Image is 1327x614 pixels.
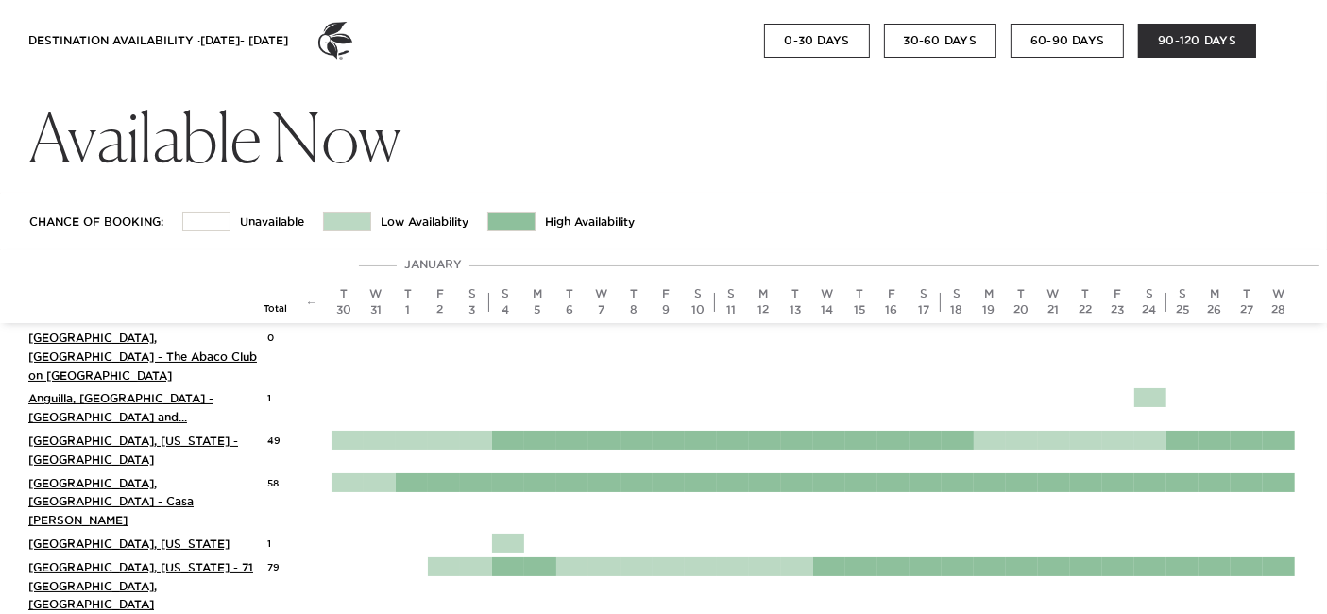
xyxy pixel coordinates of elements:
div: S [720,286,742,302]
div: F [880,286,903,302]
a: Anguilla, [GEOGRAPHIC_DATA] - [GEOGRAPHIC_DATA] and... [28,392,213,423]
a: [GEOGRAPHIC_DATA], [US_STATE] [28,537,230,550]
h1: Available Now [28,93,1299,174]
button: 90-120 DAYS [1138,24,1256,58]
div: T [848,286,871,302]
div: 17 [912,302,935,318]
div: 12 [752,302,774,318]
div: W [816,286,839,302]
td: Low Availability [371,213,488,231]
td: Chance of Booking: [28,213,183,231]
div: M [752,286,774,302]
div: 15 [848,302,871,318]
div: T [1235,286,1258,302]
div: Total [264,302,296,316]
div: S [494,286,517,302]
a: [GEOGRAPHIC_DATA], [GEOGRAPHIC_DATA] - Casa [PERSON_NAME] [28,477,194,527]
div: 18 [945,302,968,318]
div: 16 [880,302,903,318]
div: M [1203,286,1226,302]
div: S [461,286,484,302]
div: 79 [267,557,299,574]
a: [GEOGRAPHIC_DATA], [US_STATE] - 71 [GEOGRAPHIC_DATA], [GEOGRAPHIC_DATA] [28,561,253,611]
div: S [912,286,935,302]
div: F [429,286,451,302]
div: 21 [1042,302,1064,318]
div: 22 [1074,302,1097,318]
div: 5 [526,302,549,318]
div: T [332,286,355,302]
div: 1 [267,534,299,551]
div: 11 [720,302,742,318]
div: S [945,286,968,302]
div: January [397,255,469,274]
div: 13 [784,302,807,318]
div: W [590,286,613,302]
div: M [978,286,1000,302]
div: 6 [558,302,581,318]
div: 9 [655,302,677,318]
div: 27 [1235,302,1258,318]
td: Unavailable [230,213,324,231]
div: W [1267,286,1290,302]
div: 1 [397,302,419,318]
div: M [526,286,549,302]
div: T [784,286,807,302]
div: S [1138,286,1161,302]
div: T [397,286,419,302]
div: 28 [1267,302,1290,318]
div: 49 [267,431,299,448]
div: 19 [978,302,1000,318]
div: 2 [429,302,451,318]
div: 31 [365,302,387,318]
div: T [622,286,645,302]
div: 3 [461,302,484,318]
div: 10 [687,302,709,318]
div: 8 [622,302,645,318]
div: S [687,286,709,302]
div: 58 [267,473,299,490]
div: 30 [332,302,355,318]
div: 14 [816,302,839,318]
div: DESTINATION AVAILABILITY · [DATE] - [DATE] [28,8,288,74]
div: 4 [494,302,517,318]
button: 30-60 DAYS [884,24,996,58]
div: T [1010,286,1032,302]
div: 0 [267,328,299,345]
div: 24 [1138,302,1161,318]
div: 7 [590,302,613,318]
div: 1 [267,388,299,405]
div: 20 [1010,302,1032,318]
div: W [1042,286,1064,302]
div: 23 [1106,302,1129,318]
a: [GEOGRAPHIC_DATA], [US_STATE] - [GEOGRAPHIC_DATA] [28,435,238,466]
td: High Availability [536,213,655,231]
img: ER_Logo_Bug_Dark_Grey.a7df47556c74605c8875.png [316,22,354,60]
button: 0-30 DAYS [764,24,869,58]
div: 26 [1203,302,1226,318]
div: F [1106,286,1129,302]
div: F [655,286,677,302]
div: T [1074,286,1097,302]
div: W [365,286,387,302]
button: 60-90 DAYS [1011,24,1124,58]
div: 25 [1171,302,1194,318]
div: S [1171,286,1194,302]
a: ← [306,296,317,308]
div: T [558,286,581,302]
a: [GEOGRAPHIC_DATA], [GEOGRAPHIC_DATA] - The Abaco Club on [GEOGRAPHIC_DATA] [28,332,257,382]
